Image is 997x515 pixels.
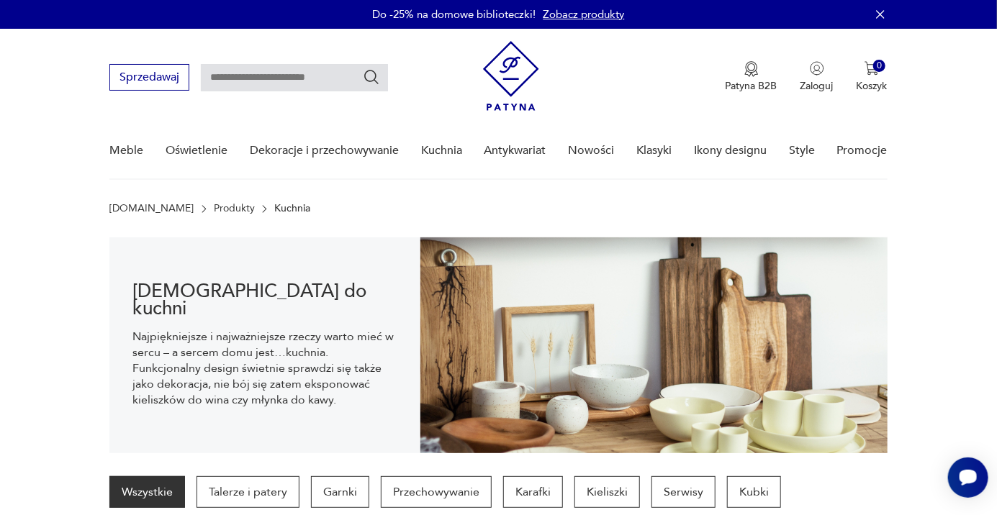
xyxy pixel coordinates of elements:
a: Nowości [568,123,614,178]
a: Garnki [311,476,369,508]
a: Kubki [727,476,781,508]
button: Zaloguj [800,61,834,93]
a: Produkty [214,203,255,214]
img: Ikona medalu [744,61,759,77]
div: 0 [873,60,885,72]
a: Zobacz produkty [543,7,625,22]
a: Dekoracje i przechowywanie [250,123,399,178]
a: Ikony designu [694,123,767,178]
a: Meble [109,123,143,178]
button: Patyna B2B [726,61,777,93]
img: Ikonka użytkownika [810,61,824,76]
button: Sprzedawaj [109,64,189,91]
a: Talerze i patery [197,476,299,508]
a: Kieliszki [574,476,640,508]
a: Kuchnia [421,123,462,178]
a: Karafki [503,476,563,508]
a: Style [789,123,815,178]
a: Wszystkie [109,476,185,508]
img: b2f6bfe4a34d2e674d92badc23dc4074.jpg [420,237,887,453]
a: Antykwariat [484,123,546,178]
a: Sprzedawaj [109,73,189,83]
a: Oświetlenie [166,123,227,178]
p: Zaloguj [800,79,834,93]
a: Przechowywanie [381,476,492,508]
a: Klasyki [636,123,672,178]
p: Najpiękniejsze i najważniejsze rzeczy warto mieć w sercu – a sercem domu jest…kuchnia. Funkcjonal... [132,329,397,408]
a: Promocje [837,123,888,178]
h1: [DEMOGRAPHIC_DATA] do kuchni [132,283,397,317]
p: Kuchnia [274,203,310,214]
img: Patyna - sklep z meblami i dekoracjami vintage [483,41,539,111]
p: Patyna B2B [726,79,777,93]
a: [DOMAIN_NAME] [109,203,194,214]
button: 0Koszyk [857,61,888,93]
p: Koszyk [857,79,888,93]
iframe: Smartsupp widget button [948,457,988,498]
p: Do -25% na domowe biblioteczki! [373,7,536,22]
a: Serwisy [651,476,716,508]
button: Szukaj [363,68,380,86]
img: Ikona koszyka [865,61,879,76]
a: Ikona medaluPatyna B2B [726,61,777,93]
